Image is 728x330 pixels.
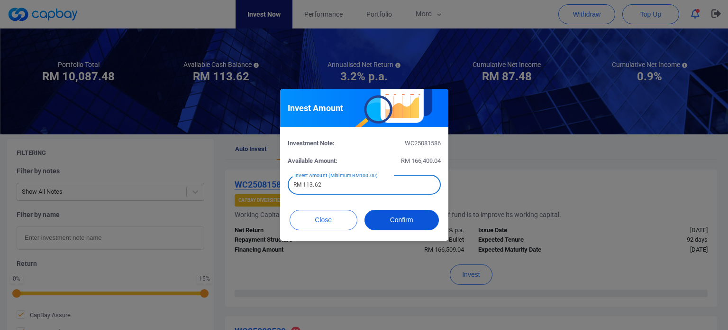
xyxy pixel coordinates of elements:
[401,157,441,164] span: RM 166,409.04
[288,103,343,114] h5: Invest Amount
[290,210,357,230] button: Close
[364,210,439,230] button: Confirm
[281,156,364,166] div: Available Amount:
[281,139,364,149] div: Investment Note:
[294,172,378,179] label: Invest Amount (Minimum RM100.00)
[364,139,448,149] div: WC25081586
